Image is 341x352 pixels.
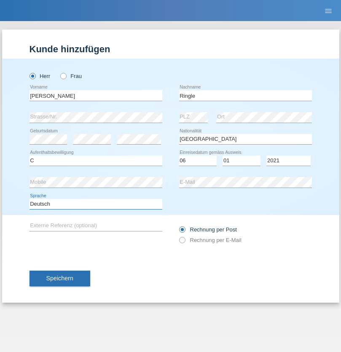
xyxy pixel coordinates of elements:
i: menu [324,7,333,15]
h1: Kunde hinzufügen [30,44,312,54]
span: Speichern [46,275,73,282]
input: Rechnung per E-Mail [179,237,185,247]
label: Rechnung per Post [179,226,237,233]
input: Frau [60,73,66,78]
button: Speichern [30,271,90,287]
input: Rechnung per Post [179,226,185,237]
label: Rechnung per E-Mail [179,237,242,243]
a: menu [320,8,337,13]
input: Herr [30,73,35,78]
label: Frau [60,73,82,79]
label: Herr [30,73,51,79]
